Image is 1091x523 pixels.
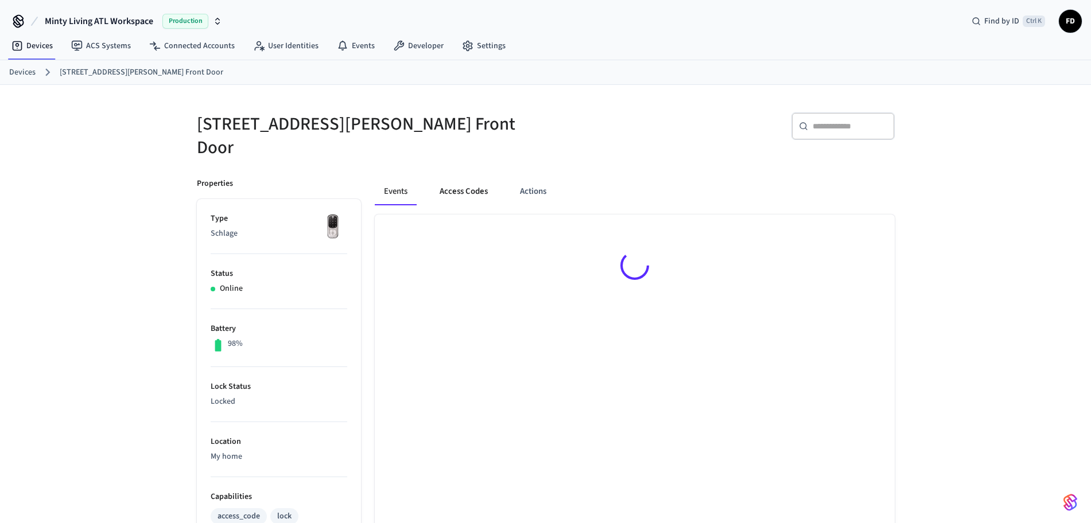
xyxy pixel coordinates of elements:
[62,36,140,56] a: ACS Systems
[1060,11,1081,32] span: FD
[453,36,515,56] a: Settings
[328,36,384,56] a: Events
[1023,15,1045,27] span: Ctrl K
[60,67,223,79] a: [STREET_ADDRESS][PERSON_NAME] Front Door
[211,436,347,448] p: Location
[211,213,347,225] p: Type
[277,510,292,522] div: lock
[384,36,453,56] a: Developer
[211,491,347,503] p: Capabilities
[220,283,243,295] p: Online
[984,15,1019,27] span: Find by ID
[45,14,153,28] span: Minty Living ATL Workspace
[162,14,208,29] span: Production
[1063,493,1077,512] img: SeamLogoGradient.69752ec5.svg
[244,36,328,56] a: User Identities
[9,67,36,79] a: Devices
[211,396,347,408] p: Locked
[430,178,497,205] button: Access Codes
[197,178,233,190] p: Properties
[228,338,243,350] p: 98%
[375,178,417,205] button: Events
[1059,10,1082,33] button: FD
[2,36,62,56] a: Devices
[962,11,1054,32] div: Find by IDCtrl K
[211,381,347,393] p: Lock Status
[319,213,347,241] img: Yale Assure Touchscreen Wifi Smart Lock, Satin Nickel, Front
[218,510,260,522] div: access_code
[211,228,347,240] p: Schlage
[211,268,347,280] p: Status
[197,112,539,159] h5: [STREET_ADDRESS][PERSON_NAME] Front Door
[511,178,556,205] button: Actions
[211,451,347,463] p: My home
[211,323,347,335] p: Battery
[140,36,244,56] a: Connected Accounts
[375,178,895,205] div: ant example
